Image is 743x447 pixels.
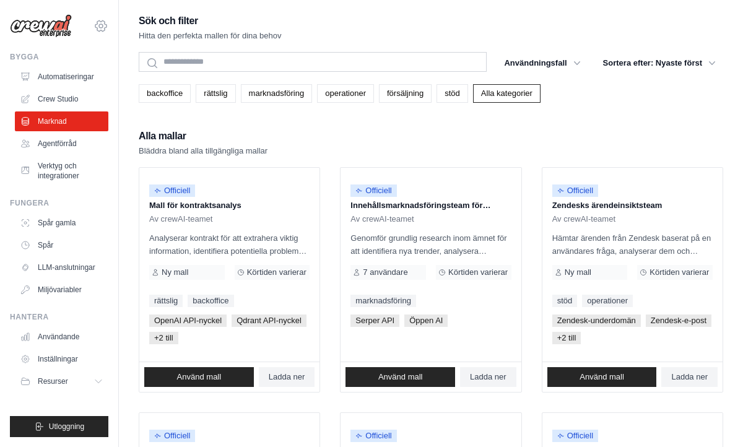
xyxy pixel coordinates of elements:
font: Zendesk-underdomän [557,316,636,325]
a: Användande [15,327,108,347]
font: Alla mallar [139,131,186,141]
button: Resurser [15,371,108,391]
a: Alla kategorier [473,84,541,103]
font: Officiell [164,431,190,440]
font: Sök och filter [139,15,198,26]
a: Spår [15,235,108,255]
a: marknadsföring [350,295,416,307]
a: Spår gamla [15,213,108,233]
font: Fungera [10,199,50,207]
font: Genomför grundlig research inom ämnet för att identifiera nya trender, analysera konkurrentstrate... [350,233,510,413]
button: Sortera efter: Nyaste först [596,52,723,74]
a: Verktyg och integrationer [15,156,108,186]
a: Marknad [15,111,108,131]
font: Automatiseringar [38,72,94,81]
font: +2 till [154,333,173,342]
font: försäljning [387,89,424,98]
font: Hantera [10,313,49,321]
a: Crew Studio [15,89,108,109]
button: Användningsfall [497,52,588,74]
font: Använd mall [177,372,222,381]
font: Qdrant API-nyckel [237,316,302,325]
a: Ladda ner [460,367,516,387]
font: 7 användare [363,267,407,277]
font: Användningsfall [504,58,567,67]
font: Spår gamla [38,219,76,227]
font: Hämtar ärenden från Zendesk baserat på en användares fråga, analyserar dem och genererar en samma... [552,233,711,321]
a: Använd mall [345,367,455,387]
font: LLM-anslutningar [38,263,95,272]
font: Resurser [38,377,68,386]
font: Ladda ner [671,372,708,381]
a: Använd mall [547,367,657,387]
font: Användande [38,332,79,341]
a: backoffice [139,84,191,103]
font: Öppen AI [409,316,443,325]
font: Ny mall [565,267,591,277]
font: Använd mall [580,372,624,381]
font: operationer [587,296,628,305]
button: Utloggning [10,416,108,437]
font: Bygga [10,53,39,61]
font: stöd [557,296,573,305]
font: Officiell [567,186,593,195]
font: Zendesks ärendeinsiktsteam [552,201,663,210]
font: Inställningar [38,355,78,363]
font: Av crewAI-teamet [149,214,212,223]
a: Miljövariabler [15,280,108,300]
font: Sortera efter: Nyaste först [603,58,702,67]
a: försäljning [379,84,432,103]
font: Ny mall [162,267,188,277]
a: backoffice [188,295,233,307]
a: rättslig [149,295,183,307]
font: Analyserar kontrakt för att extrahera viktig information, identifiera potentiella problem och ge ... [149,233,306,295]
a: LLM-anslutningar [15,258,108,277]
font: marknadsföring [249,89,305,98]
font: Agentförråd [38,139,77,148]
font: Bläddra bland alla tillgängliga mallar [139,146,267,155]
font: Körtiden varierar [247,267,306,277]
a: Använd mall [144,367,254,387]
font: Ladda ner [269,372,305,381]
font: backoffice [147,89,183,98]
a: Automatiseringar [15,67,108,87]
font: stöd [445,89,460,98]
font: operationer [325,89,366,98]
font: Alla kategorier [481,89,532,98]
a: Ladda ner [259,367,315,387]
a: operationer [582,295,633,307]
font: rättslig [204,89,227,98]
font: Miljövariabler [38,285,82,294]
font: Utloggning [49,422,84,431]
font: rättslig [154,296,178,305]
font: Officiell [164,186,190,195]
font: Marknad [38,117,67,126]
font: Hitta den perfekta mallen för dina behov [139,31,282,40]
font: Av crewAI-teamet [552,214,615,223]
a: operationer [317,84,374,103]
font: Använd mall [378,372,423,381]
a: stöd [437,84,468,103]
font: +2 till [557,333,576,342]
font: Ladda ner [470,372,506,381]
font: Zendesk-e-post [651,316,706,325]
font: Körtiden varierar [448,267,508,277]
a: rättslig [196,84,235,103]
font: Officiell [365,431,391,440]
font: Innehållsmarknadsföringsteam för företag [350,201,490,222]
font: Körtiden varierar [650,267,709,277]
a: marknadsföring [241,84,313,103]
a: Agentförråd [15,134,108,154]
a: Inställningar [15,349,108,369]
font: marknadsföring [355,296,411,305]
a: Ladda ner [661,367,718,387]
font: Officiell [567,431,593,440]
a: stöd [552,295,578,307]
font: Verktyg och integrationer [38,162,79,180]
font: Mall för kontraktsanalys [149,201,241,210]
font: Crew Studio [38,95,78,103]
font: Officiell [365,186,391,195]
font: OpenAI API-nyckel [154,316,222,325]
font: Spår [38,241,53,250]
img: Logotyp [10,14,72,38]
